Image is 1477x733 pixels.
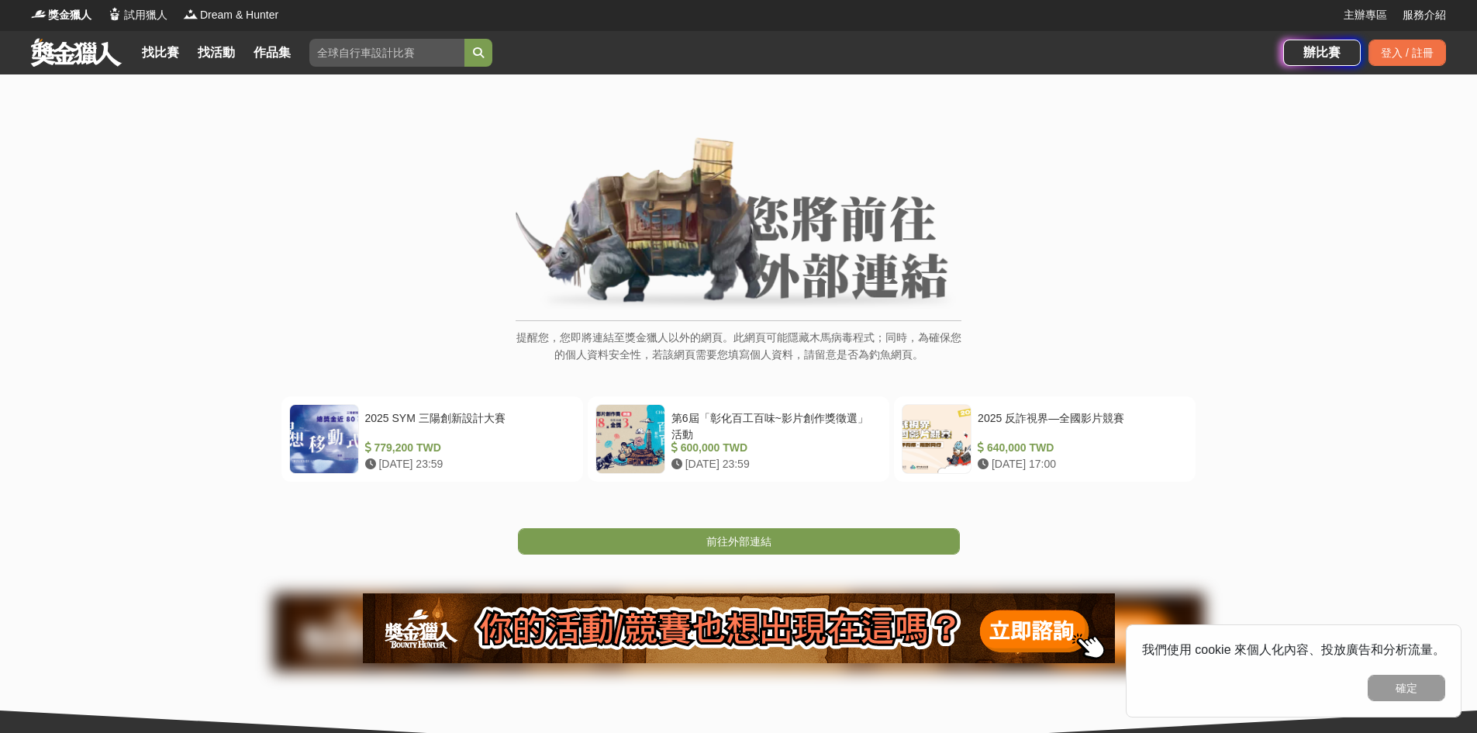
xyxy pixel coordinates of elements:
[588,396,889,482] a: 第6屆「彰化百工百味~影片創作獎徵選」活動 600,000 TWD [DATE] 23:59
[107,6,123,22] img: Logo
[136,42,185,64] a: 找比賽
[48,7,91,23] span: 獎金獵人
[365,456,569,472] div: [DATE] 23:59
[1142,643,1445,656] span: 我們使用 cookie 來個人化內容、投放廣告和分析流量。
[365,440,569,456] div: 779,200 TWD
[671,440,875,456] div: 600,000 TWD
[978,410,1182,440] div: 2025 反詐視界—全國影片競賽
[31,7,91,23] a: Logo獎金獵人
[1368,40,1446,66] div: 登入 / 註冊
[124,7,167,23] span: 試用獵人
[192,42,241,64] a: 找活動
[281,396,583,482] a: 2025 SYM 三陽創新設計大賽 779,200 TWD [DATE] 23:59
[671,410,875,440] div: 第6屆「彰化百工百味~影片創作獎徵選」活動
[309,39,464,67] input: 全球自行車設計比賽
[1344,7,1387,23] a: 主辦專區
[1403,7,1446,23] a: 服務介紹
[107,7,167,23] a: Logo試用獵人
[1368,675,1445,701] button: 確定
[671,456,875,472] div: [DATE] 23:59
[978,456,1182,472] div: [DATE] 17:00
[247,42,297,64] a: 作品集
[183,6,198,22] img: Logo
[978,440,1182,456] div: 640,000 TWD
[706,535,771,548] span: 前往外部連結
[365,410,569,440] div: 2025 SYM 三陽創新設計大賽
[516,137,961,313] img: External Link Banner
[200,7,278,23] span: Dream & Hunter
[31,6,47,22] img: Logo
[894,396,1196,482] a: 2025 反詐視界—全國影片競賽 640,000 TWD [DATE] 17:00
[518,528,960,555] a: 前往外部連結
[363,593,1115,663] img: 905fc34d-8193-4fb2-a793-270a69788fd0.png
[1283,40,1361,66] a: 辦比賽
[516,329,961,379] p: 提醒您，您即將連結至獎金獵人以外的網頁。此網頁可能隱藏木馬病毒程式；同時，為確保您的個人資料安全性，若該網頁需要您填寫個人資料，請留意是否為釣魚網頁。
[183,7,278,23] a: LogoDream & Hunter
